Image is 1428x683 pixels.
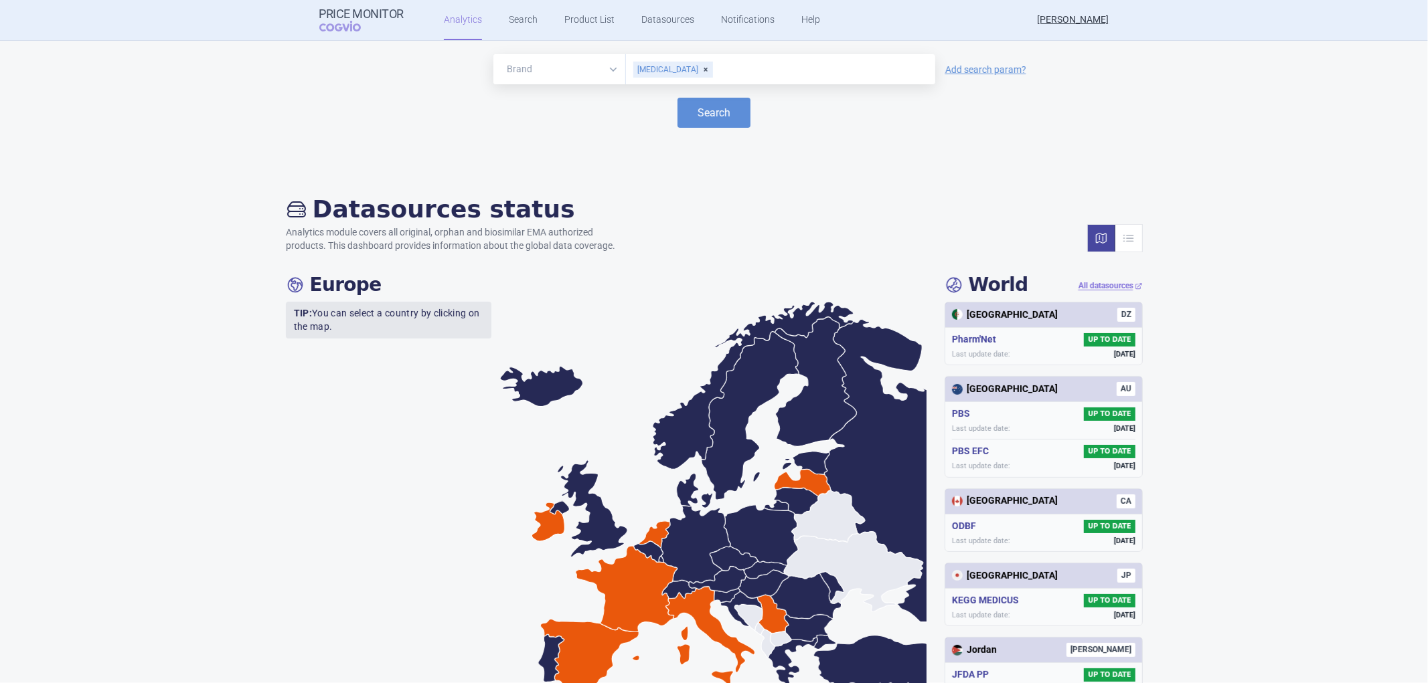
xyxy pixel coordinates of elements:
div: [MEDICAL_DATA] [633,62,713,78]
div: [GEOGRAPHIC_DATA] [952,383,1058,396]
h5: ODBF [952,520,981,533]
span: UP TO DATE [1084,333,1135,347]
span: Last update date: [952,349,1010,359]
img: Australia [952,384,963,395]
span: JP [1117,569,1135,583]
span: CA [1117,494,1135,508]
img: Japan [952,570,963,581]
span: UP TO DATE [1084,407,1135,421]
div: [GEOGRAPHIC_DATA] [952,308,1058,322]
div: [GEOGRAPHIC_DATA] [952,569,1058,583]
h5: Pharm'Net [952,333,1002,347]
span: Last update date: [952,461,1010,471]
span: [DATE] [1114,610,1135,620]
img: Canada [952,496,963,506]
button: Search [678,98,750,128]
span: [DATE] [1114,536,1135,546]
span: [PERSON_NAME] [1066,643,1135,657]
span: UP TO DATE [1084,594,1135,607]
h5: PBS EFC [952,445,994,458]
h4: Europe [286,274,382,296]
a: Add search param? [945,65,1026,74]
span: Last update date: [952,610,1010,620]
span: Last update date: [952,423,1010,433]
h2: Datasources status [286,195,629,223]
span: [DATE] [1114,461,1135,471]
p: You can select a country by clicking on the map. [286,302,492,338]
span: COGVIO [319,21,380,31]
span: Last update date: [952,536,1010,546]
img: Algeria [952,309,963,320]
div: Jordan [952,644,997,657]
span: UP TO DATE [1084,668,1135,682]
strong: TIP: [294,308,312,318]
h5: KEGG MEDICUS [952,594,1024,607]
span: UP TO DATE [1084,520,1135,533]
span: AU [1117,382,1135,396]
span: DZ [1117,308,1135,322]
a: Price MonitorCOGVIO [319,7,404,33]
span: [DATE] [1114,423,1135,433]
img: Jordan [952,645,963,656]
span: [DATE] [1114,349,1135,359]
div: [GEOGRAPHIC_DATA] [952,494,1058,508]
h5: PBS [952,407,975,421]
h5: JFDA PP [952,668,994,682]
strong: Price Monitor [319,7,404,21]
p: Analytics module covers all original, orphan and biosimilar EMA authorized products. This dashboa... [286,226,629,252]
a: All datasources [1079,280,1143,292]
h4: World [945,274,1028,296]
span: UP TO DATE [1084,445,1135,458]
